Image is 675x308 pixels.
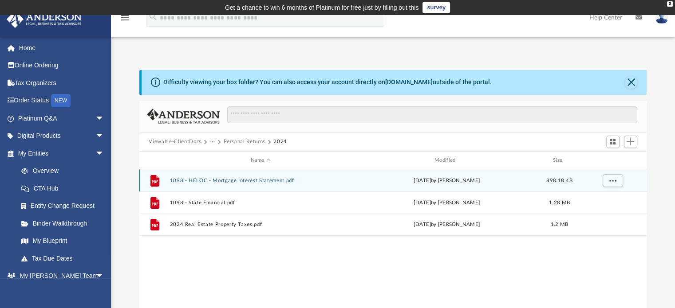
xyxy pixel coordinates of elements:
img: Anderson Advisors Platinum Portal [4,11,84,28]
a: Entity Change Request [12,197,118,215]
a: [DOMAIN_NAME] [385,78,433,86]
a: Platinum Q&Aarrow_drop_down [6,109,118,127]
div: close [667,1,673,7]
a: My [PERSON_NAME] Teamarrow_drop_down [6,267,113,285]
button: Switch to Grid View [606,136,620,148]
button: ··· [209,138,215,146]
div: Difficulty viewing your box folder? You can also access your account directly on outside of the p... [163,78,492,87]
i: search [148,12,158,22]
span: arrow_drop_down [95,109,113,128]
a: Home [6,39,118,57]
a: CTA Hub [12,179,118,197]
img: User Pic [655,11,668,24]
div: [DATE] by [PERSON_NAME] [355,199,537,207]
div: Modified [355,156,538,164]
div: Size [541,156,577,164]
a: Online Ordering [6,57,118,74]
span: 1.28 MB [549,200,570,205]
a: Digital Productsarrow_drop_down [6,127,118,145]
div: [DATE] by [PERSON_NAME] [355,221,537,229]
a: Overview [12,162,118,180]
button: Add [624,136,637,148]
a: Binder Walkthrough [12,214,118,232]
a: My Entitiesarrow_drop_down [6,144,118,162]
span: arrow_drop_down [95,127,113,145]
a: Tax Organizers [6,74,118,92]
div: NEW [51,94,71,107]
i: menu [120,12,130,23]
div: id [581,156,643,164]
span: arrow_drop_down [95,267,113,285]
a: Order StatusNEW [6,92,118,110]
div: Get a chance to win 6 months of Platinum for free just by filling out this [225,2,419,13]
input: Search files and folders [227,106,637,123]
a: survey [422,2,450,13]
button: 2024 [273,138,287,146]
button: Close [625,76,637,89]
span: 1.2 MB [550,222,568,227]
button: Viewable-ClientDocs [149,138,201,146]
button: Personal Returns [223,138,265,146]
span: 898.18 KB [546,178,572,183]
button: More options [602,174,623,187]
span: arrow_drop_down [95,144,113,163]
div: id [143,156,165,164]
a: menu [120,17,130,23]
a: Tax Due Dates [12,250,118,267]
button: 2024 Real Estate Property Taxes.pdf [170,222,351,228]
div: Name [169,156,351,164]
button: 1098 - HELOC - Mortgage Interest Statement.pdf [170,178,351,183]
button: 1098 - State Financial.pdf [170,200,351,206]
div: [DATE] by [PERSON_NAME] [355,177,537,185]
a: My Blueprint [12,232,113,250]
